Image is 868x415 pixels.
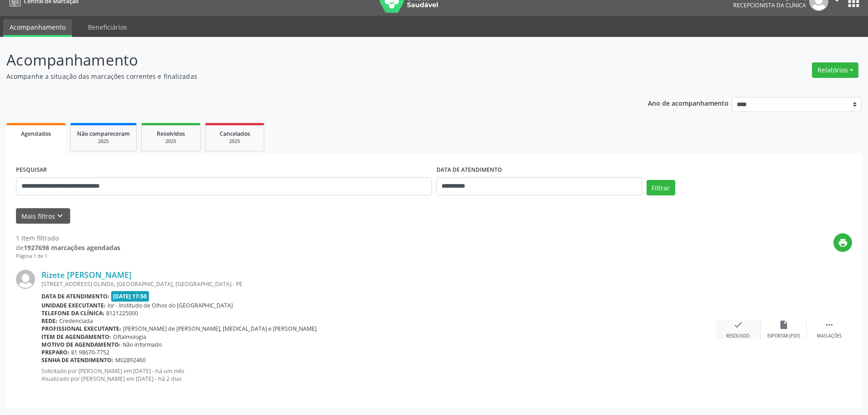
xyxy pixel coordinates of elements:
b: Telefone da clínica: [41,309,104,317]
span: Não informado [123,341,162,348]
label: DATA DE ATENDIMENTO [437,163,502,177]
b: Profissional executante: [41,325,121,333]
div: Resolvido [726,333,750,339]
b: Senha de atendimento: [41,356,113,364]
div: Página 1 de 1 [16,252,120,260]
div: de [16,243,120,252]
i: insert_drive_file [779,320,789,330]
div: 2025 [148,138,194,145]
div: [STREET_ADDRESS] OLINDA, [GEOGRAPHIC_DATA], [GEOGRAPHIC_DATA] - PE [41,280,715,288]
strong: 1927698 marcações agendadas [24,243,120,252]
span: [PERSON_NAME] de [PERSON_NAME], [MEDICAL_DATA] e [PERSON_NAME] [123,325,317,333]
p: Acompanhe a situação das marcações correntes e finalizadas [6,72,605,81]
b: Item de agendamento: [41,333,111,341]
span: [DATE] 17:50 [111,291,149,302]
span: 8121225000 [106,309,138,317]
button: print [833,233,852,252]
a: Rizete [PERSON_NAME] [41,270,132,280]
span: Ior - Institudo de Olhos do [GEOGRAPHIC_DATA] [108,302,233,309]
img: img [16,270,35,289]
div: Mais ações [817,333,842,339]
i: keyboard_arrow_down [55,211,65,221]
div: 1 item filtrado [16,233,120,243]
a: Beneficiários [82,19,134,35]
label: PESQUISAR [16,163,47,177]
b: Preparo: [41,348,69,356]
i: print [838,238,848,248]
span: Não compareceram [77,130,130,138]
p: Solicitado por [PERSON_NAME] em [DATE] - há um mês Atualizado por [PERSON_NAME] em [DATE] - há 2 ... [41,367,715,383]
button: Mais filtroskeyboard_arrow_down [16,208,70,224]
div: 2025 [77,138,130,145]
span: Agendados [21,130,51,138]
b: Rede: [41,317,57,325]
p: Ano de acompanhamento [648,97,729,108]
i:  [824,320,834,330]
p: Acompanhamento [6,49,605,72]
b: Motivo de agendamento: [41,341,121,348]
button: Relatórios [812,62,858,78]
b: Unidade executante: [41,302,106,309]
a: Acompanhamento [3,19,72,37]
div: 2025 [212,138,257,145]
button: Filtrar [647,180,675,195]
i: check [733,320,743,330]
div: Exportar (PDF) [767,333,800,339]
span: M02892460 [115,356,146,364]
span: 81 98670-7752 [71,348,109,356]
span: Credenciada [59,317,93,325]
span: Cancelados [220,130,250,138]
span: Recepcionista da clínica [733,1,806,9]
span: Oftalmologia [113,333,146,341]
b: Data de atendimento: [41,292,109,300]
span: Resolvidos [157,130,185,138]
